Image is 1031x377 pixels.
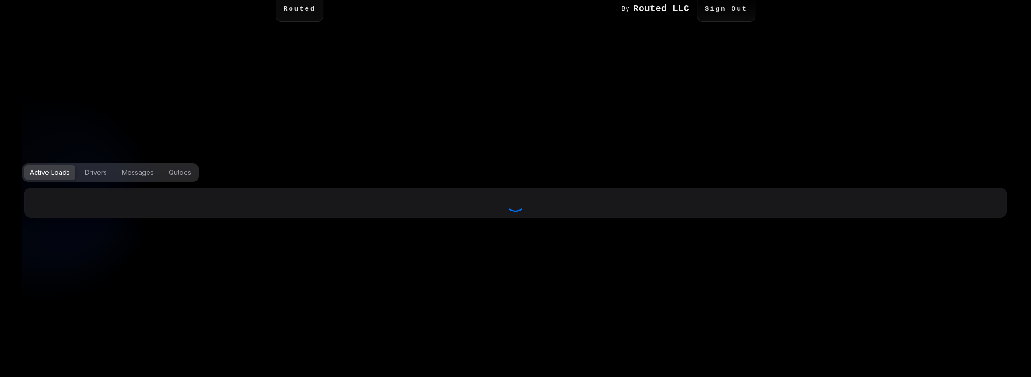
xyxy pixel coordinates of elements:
code: Routed [284,4,315,14]
div: Active Loads [30,168,70,177]
div: Options [22,163,1009,182]
div: Messages [122,168,154,177]
div: Qutoes [169,168,191,177]
div: Drivers [85,168,107,177]
div: Loading [30,193,1001,212]
h1: Routed LLC [633,4,689,14]
a: By Routed LLC [621,4,697,14]
div: Options [22,163,199,182]
code: Sign Out [705,4,747,14]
